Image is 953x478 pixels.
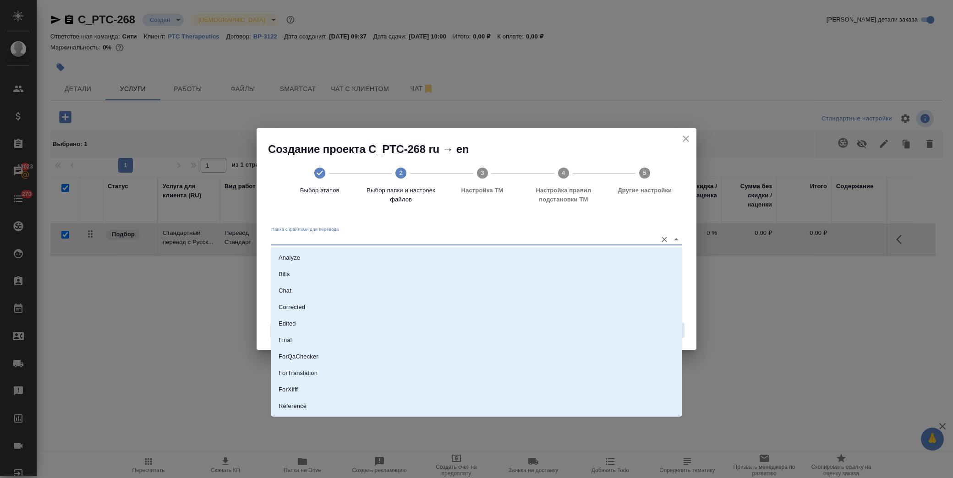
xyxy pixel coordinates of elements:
text: 4 [562,169,565,176]
p: ForQaChecker [279,352,318,361]
p: Analyze [279,253,300,262]
button: Назад [270,323,300,338]
span: Настройка ТМ [445,186,519,195]
span: Другие настройки [608,186,682,195]
text: 5 [643,169,646,176]
span: Выбор папки и настроек файлов [364,186,438,204]
h2: Создание проекта C_PTC-268 ru → en [268,142,696,157]
p: Corrected [279,303,305,312]
span: Настройка правил подстановки TM [526,186,600,204]
p: ForTranslation [279,369,318,378]
p: Chat [279,286,291,295]
button: Очистить [658,233,671,246]
text: 3 [481,169,484,176]
span: Выбор этапов [283,186,356,195]
label: Папка с файлами для перевода [271,227,339,232]
button: close [679,132,693,146]
button: Close [670,233,683,246]
p: Edited [279,319,296,328]
p: Bills [279,270,290,279]
p: Final [279,336,292,345]
p: ForXliff [279,385,298,394]
p: Reference [279,402,307,411]
text: 2 [399,169,402,176]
